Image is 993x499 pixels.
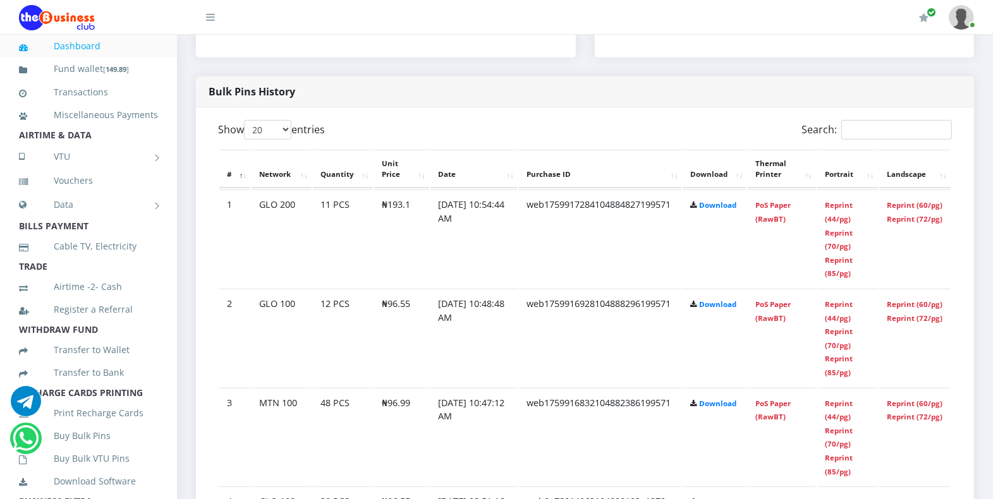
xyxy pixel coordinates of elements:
th: Thermal Printer: activate to sort column ascending [748,150,815,189]
td: [DATE] 10:47:12 AM [430,388,518,486]
a: Dashboard [19,32,158,61]
a: Transactions [19,78,158,107]
small: [ ] [103,64,129,74]
a: Register a Referral [19,295,158,324]
a: Airtime -2- Cash [19,272,158,301]
a: Data [19,189,158,220]
a: Buy Bulk VTU Pins [19,444,158,473]
a: PoS Paper (RawBT) [755,200,791,224]
a: Download Software [19,467,158,496]
a: Reprint (72/pg) [887,214,942,224]
a: Vouchers [19,166,158,195]
a: Reprint (60/pg) [887,200,942,210]
img: User [949,5,974,30]
td: GLO 100 [252,289,312,387]
a: Transfer to Wallet [19,335,158,364]
th: Portrait: activate to sort column ascending [817,150,878,189]
a: Reprint (70/pg) [825,426,853,449]
a: Buy Bulk Pins [19,421,158,450]
a: Reprint (85/pg) [825,453,853,476]
a: Download [699,399,736,408]
th: Date: activate to sort column ascending [430,150,518,189]
span: Renew/Upgrade Subscription [927,8,936,17]
td: 11 PCS [313,189,373,287]
td: 12 PCS [313,289,373,387]
a: Reprint (44/pg) [825,200,853,224]
img: Logo [19,5,95,30]
td: ₦96.99 [374,388,429,486]
a: Reprint (44/pg) [825,299,853,323]
a: Reprint (60/pg) [887,299,942,309]
a: PoS Paper (RawBT) [755,399,791,422]
a: VTU [19,141,158,172]
a: Reprint (70/pg) [825,228,853,251]
input: Search: [841,120,952,140]
td: ₦193.1 [374,189,429,287]
th: #: activate to sort column descending [219,150,250,189]
td: 1 [219,189,250,287]
a: Chat for support [13,433,39,454]
th: Purchase ID: activate to sort column ascending [519,150,681,189]
a: Print Recharge Cards [19,399,158,428]
a: PoS Paper (RawBT) [755,299,791,323]
b: 149.89 [106,64,126,74]
select: Showentries [244,120,291,140]
label: Search: [801,120,952,140]
i: Renew/Upgrade Subscription [919,13,929,23]
td: [DATE] 10:48:48 AM [430,289,518,387]
td: [DATE] 10:54:44 AM [430,189,518,287]
a: Reprint (70/pg) [825,327,853,350]
a: Reprint (85/pg) [825,255,853,279]
td: GLO 200 [252,189,312,287]
label: Show entries [218,120,325,140]
td: 48 PCS [313,388,373,486]
a: Fund wallet[149.89] [19,54,158,84]
a: Reprint (72/pg) [887,412,942,421]
a: Miscellaneous Payments [19,100,158,129]
td: 3 [219,388,250,486]
strong: Bulk Pins History [209,85,295,99]
td: web1759917284104884827199571 [519,189,681,287]
th: Network: activate to sort column ascending [252,150,312,189]
a: Chat for support [11,395,41,416]
th: Unit Price: activate to sort column ascending [374,150,429,189]
td: ₦96.55 [374,289,429,387]
a: Cable TV, Electricity [19,232,158,261]
a: Download [699,299,736,309]
a: Reprint (60/pg) [887,399,942,408]
td: web1759916832104882386199571 [519,388,681,486]
td: web1759916928104888296199571 [519,289,681,387]
a: Reprint (72/pg) [887,313,942,323]
th: Download: activate to sort column ascending [683,150,746,189]
th: Landscape: activate to sort column ascending [879,150,951,189]
a: Reprint (44/pg) [825,399,853,422]
a: Download [699,200,736,210]
td: 2 [219,289,250,387]
a: Reprint (85/pg) [825,354,853,377]
th: Quantity: activate to sort column ascending [313,150,373,189]
td: MTN 100 [252,388,312,486]
a: Transfer to Bank [19,358,158,387]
